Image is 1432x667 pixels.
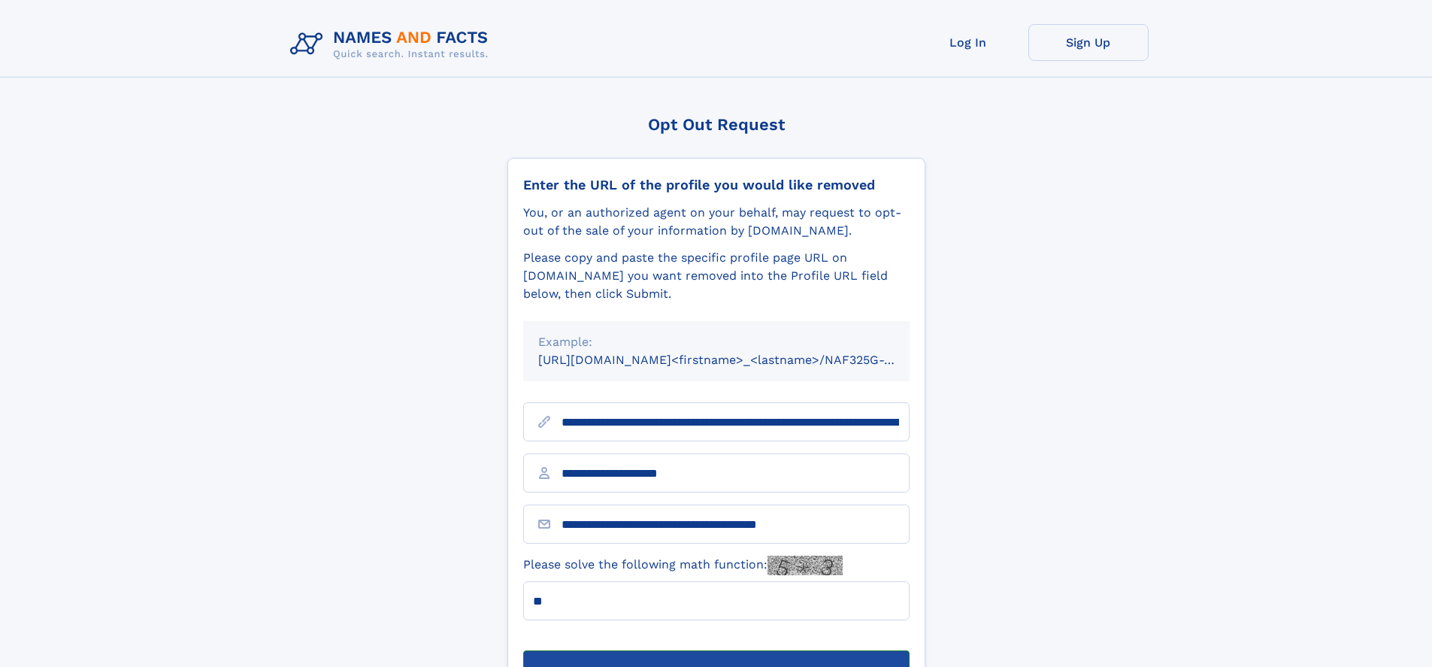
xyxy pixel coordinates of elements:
[284,24,501,65] img: Logo Names and Facts
[523,177,910,193] div: Enter the URL of the profile you would like removed
[1028,24,1149,61] a: Sign Up
[538,333,895,351] div: Example:
[507,115,925,134] div: Opt Out Request
[523,204,910,240] div: You, or an authorized agent on your behalf, may request to opt-out of the sale of your informatio...
[523,249,910,303] div: Please copy and paste the specific profile page URL on [DOMAIN_NAME] you want removed into the Pr...
[538,353,938,367] small: [URL][DOMAIN_NAME]<firstname>_<lastname>/NAF325G-xxxxxxxx
[523,556,843,575] label: Please solve the following math function:
[908,24,1028,61] a: Log In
